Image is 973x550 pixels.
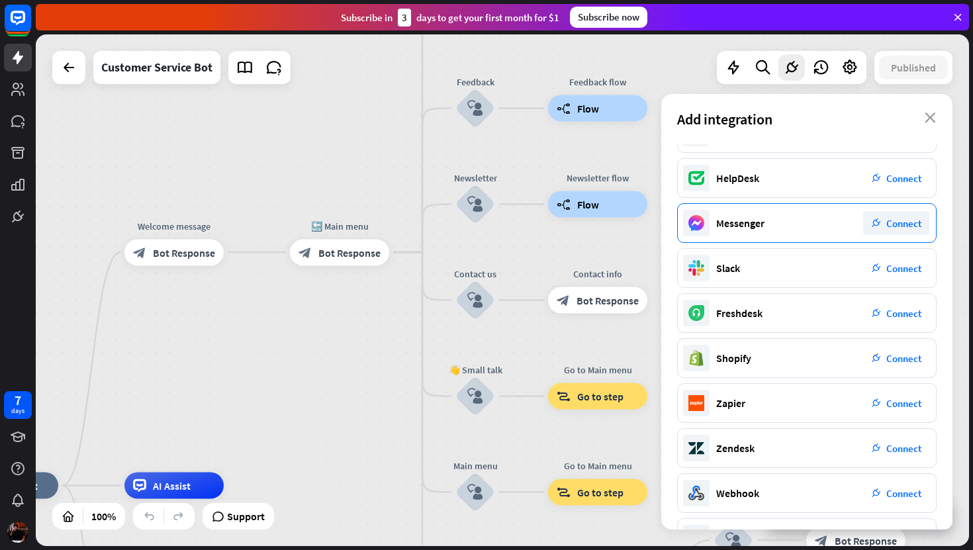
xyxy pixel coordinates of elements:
[538,75,657,89] div: Feedback flow
[538,363,657,377] div: Go to Main menu
[153,246,215,259] span: Bot Response
[886,442,921,455] span: Connect
[925,113,936,123] i: close
[872,353,881,363] i: plug_integration
[467,197,483,212] i: block_user_input
[557,294,570,307] i: block_bot_response
[467,101,483,116] i: block_user_input
[815,533,828,547] i: block_bot_response
[227,506,265,527] span: Support
[872,218,881,228] i: plug_integration
[577,486,624,499] span: Go to step
[872,263,881,273] i: plug_integration
[15,394,21,406] div: 7
[716,486,759,500] div: Webhook
[318,246,381,259] span: Bot Response
[4,391,32,419] a: 7 days
[115,219,234,232] div: Welcome message
[872,173,881,183] i: plug_integration
[436,75,515,89] div: Feedback
[716,171,759,185] div: HelpDesk
[11,5,50,45] button: Open LiveChat chat widget
[467,293,483,308] i: block_user_input
[436,459,515,473] div: Main menu
[153,479,191,492] span: AI Assist
[436,171,515,185] div: Newsletter
[280,219,399,232] div: 🔙 Main menu
[570,7,647,28] div: Subscribe now
[716,351,751,365] div: Shopify
[886,487,921,500] span: Connect
[716,216,764,230] div: Messenger
[886,307,921,320] span: Connect
[538,459,657,473] div: Go to Main menu
[577,198,599,211] span: Flow
[577,102,599,115] span: Flow
[101,51,212,84] div: Customer Service Bot
[436,363,515,377] div: 👋 Small talk
[538,171,657,185] div: Newsletter flow
[886,262,921,275] span: Connect
[725,532,741,548] i: block_user_input
[11,406,24,416] div: days
[577,294,639,307] span: Bot Response
[716,396,745,410] div: Zapier
[341,9,559,26] div: Subscribe in days to get your first month for $1
[87,506,120,527] div: 100%
[557,198,571,211] i: builder_tree
[886,397,921,410] span: Connect
[299,246,312,259] i: block_bot_response
[872,308,881,318] i: plug_integration
[886,217,921,230] span: Connect
[557,102,571,115] i: builder_tree
[398,9,411,26] div: 3
[716,306,763,320] div: Freshdesk
[879,56,948,79] button: Published
[716,261,740,275] div: Slack
[886,172,921,185] span: Connect
[467,484,483,500] i: block_user_input
[467,389,483,404] i: block_user_input
[436,267,515,281] div: Contact us
[886,352,921,365] span: Connect
[538,267,657,281] div: Contact info
[577,390,624,403] span: Go to step
[557,390,571,403] i: block_goto
[677,110,772,128] span: Add integration
[716,441,755,455] div: Zendesk
[872,488,881,498] i: plug_integration
[557,486,571,499] i: block_goto
[133,246,146,259] i: block_bot_response
[872,443,881,453] i: plug_integration
[872,398,881,408] i: plug_integration
[835,533,897,547] span: Bot Response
